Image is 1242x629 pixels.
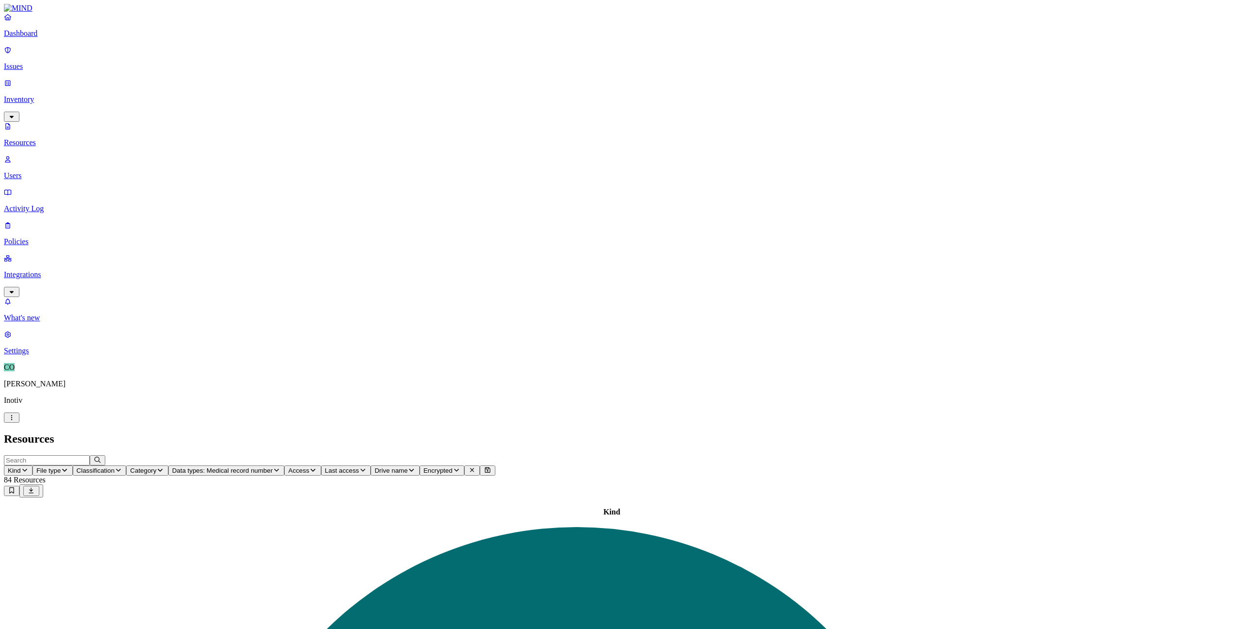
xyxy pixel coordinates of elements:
a: Settings [4,330,1238,355]
p: Issues [4,62,1238,71]
p: Inventory [4,95,1238,104]
div: Kind [5,508,1218,516]
a: Integrations [4,254,1238,296]
a: Policies [4,221,1238,246]
span: Access [288,467,309,474]
p: Inotiv [4,396,1238,405]
a: Users [4,155,1238,180]
p: Integrations [4,270,1238,279]
span: Data types: Medical record number [172,467,273,474]
span: Kind [8,467,21,474]
img: MIND [4,4,33,13]
span: Encrypted [424,467,453,474]
input: Search [4,455,90,465]
span: Drive name [375,467,408,474]
a: MIND [4,4,1238,13]
a: Dashboard [4,13,1238,38]
a: Activity Log [4,188,1238,213]
p: Activity Log [4,204,1238,213]
span: File type [36,467,61,474]
span: Last access [325,467,359,474]
p: Resources [4,138,1238,147]
span: Category [130,467,156,474]
p: Policies [4,237,1238,246]
p: Dashboard [4,29,1238,38]
p: Users [4,171,1238,180]
a: Resources [4,122,1238,147]
p: [PERSON_NAME] [4,380,1238,388]
p: What's new [4,314,1238,322]
a: What's new [4,297,1238,322]
span: 84 Resources [4,476,46,484]
span: Classification [77,467,115,474]
a: Issues [4,46,1238,71]
a: Inventory [4,79,1238,120]
span: CO [4,363,15,371]
p: Settings [4,347,1238,355]
h2: Resources [4,432,1238,446]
